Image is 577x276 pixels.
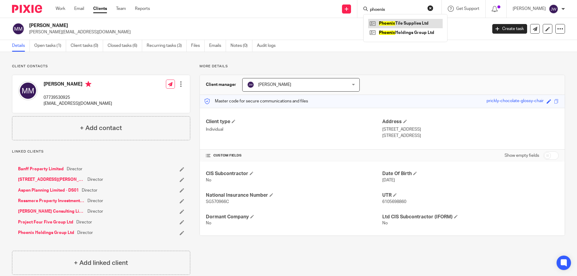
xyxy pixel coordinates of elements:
[18,230,74,236] a: Phoenix Holdings Group Ltd
[67,166,82,172] span: Director
[505,153,539,159] label: Show empty fields
[116,6,126,12] a: Team
[492,24,527,34] a: Create task
[12,5,42,13] img: Pixie
[206,221,211,225] span: No
[382,178,395,182] span: [DATE]
[549,4,558,14] img: svg%3E
[71,40,103,52] a: Client tasks (0)
[206,119,382,125] h4: Client type
[513,6,546,12] p: [PERSON_NAME]
[191,40,205,52] a: Files
[34,40,66,52] a: Open tasks (1)
[258,83,291,87] span: [PERSON_NAME]
[206,82,236,88] h3: Client manager
[206,171,382,177] h4: CIS Subcontractor
[18,187,79,193] a: Aspen Planning Limited - DS01
[29,23,392,29] h2: [PERSON_NAME]
[74,6,84,12] a: Email
[382,221,388,225] span: No
[87,198,103,204] span: Director
[87,177,103,183] span: Director
[12,40,30,52] a: Details
[74,258,128,268] h4: + Add linked client
[230,40,252,52] a: Notes (0)
[206,126,382,132] p: Individual
[93,6,107,12] a: Clients
[18,208,84,214] a: [PERSON_NAME] Consulting Limited
[200,64,565,69] p: More details
[257,40,280,52] a: Audit logs
[18,198,84,204] a: Rossmore Property Investments Limited
[12,23,25,35] img: svg%3E
[382,126,559,132] p: [STREET_ADDRESS]
[85,81,91,87] i: Primary
[456,7,479,11] span: Get Support
[80,123,122,133] h4: + Add contact
[76,219,92,225] span: Director
[108,40,142,52] a: Closed tasks (6)
[382,200,406,204] span: 6105698860
[382,192,559,199] h4: UTR
[44,101,112,107] p: [EMAIL_ADDRESS][DOMAIN_NAME]
[18,166,64,172] a: Banff Property Limited
[12,149,190,154] p: Linked clients
[204,98,308,104] p: Master code for secure communications and files
[247,81,254,88] img: svg%3E
[206,200,229,204] span: SG570966C
[56,6,65,12] a: Work
[18,177,84,183] a: [STREET_ADDRESS][PERSON_NAME] Limited - Dissolved
[18,81,38,100] img: svg%3E
[147,40,187,52] a: Recurring tasks (3)
[18,219,73,225] a: Project Four Five Group Ltd
[382,133,559,139] p: [STREET_ADDRESS]
[427,5,433,11] button: Clear
[382,214,559,220] h4: Ltd CIS Subcontractor (IFORM)
[77,230,93,236] span: Director
[29,29,483,35] p: [PERSON_NAME][EMAIL_ADDRESS][DOMAIN_NAME]
[12,64,190,69] p: Client contacts
[369,7,423,13] input: Search
[487,98,544,105] div: prickly-chocolate-glossy-chair
[82,187,97,193] span: Director
[87,208,103,214] span: Director
[206,178,211,182] span: No
[382,171,559,177] h4: Date Of Birth
[206,214,382,220] h4: Dormant Company
[44,81,112,89] h4: [PERSON_NAME]
[206,192,382,199] h4: National Insurance Number
[382,119,559,125] h4: Address
[206,153,382,158] h4: CUSTOM FIELDS
[209,40,226,52] a: Emails
[135,6,150,12] a: Reports
[44,95,112,101] p: 07739530925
